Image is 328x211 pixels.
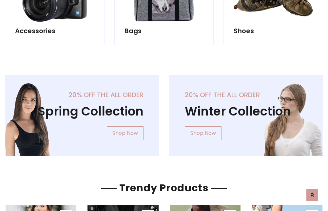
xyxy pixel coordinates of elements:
[15,27,94,35] h5: Accessories
[185,104,308,118] h1: Winter Collection
[21,91,144,99] h5: 20% off the all order
[21,104,144,118] h1: Spring Collection
[234,27,313,35] h5: Shoes
[185,126,222,140] a: Shop Now
[125,27,204,35] h5: Bags
[107,126,144,140] a: Shop Now
[117,181,211,195] span: Trendy Products
[185,91,308,99] h5: 20% off the all order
